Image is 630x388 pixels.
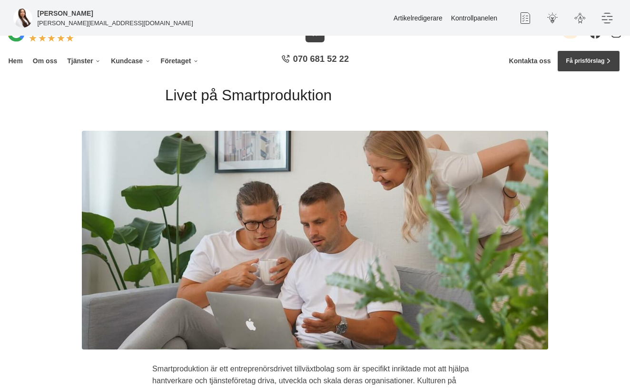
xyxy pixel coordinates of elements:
a: 070 681 52 22 [278,53,352,69]
a: Få prisförslag [557,50,620,72]
img: foretagsbild-pa-smartproduktion-ett-foretag-i-dalarnas-lan.jpg [13,9,32,28]
a: Kundcase [109,50,152,72]
p: [PERSON_NAME][EMAIL_ADDRESS][DOMAIN_NAME] [38,19,193,28]
h5: Administratör [38,8,93,19]
a: Artikelredigerare [394,14,443,22]
a: Kontakta oss [509,57,551,65]
h1: Livet på Smartproduktion [165,85,465,112]
a: Kontrollpanelen [451,14,497,22]
a: Tjänster [66,50,103,72]
img: Livet på Smartproduktion [82,131,548,349]
span: 070 681 52 22 [293,53,349,65]
span: Få prisförslag [566,57,604,66]
a: Om oss [31,50,59,72]
a: Hem [7,50,24,72]
a: Företaget [159,50,200,72]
